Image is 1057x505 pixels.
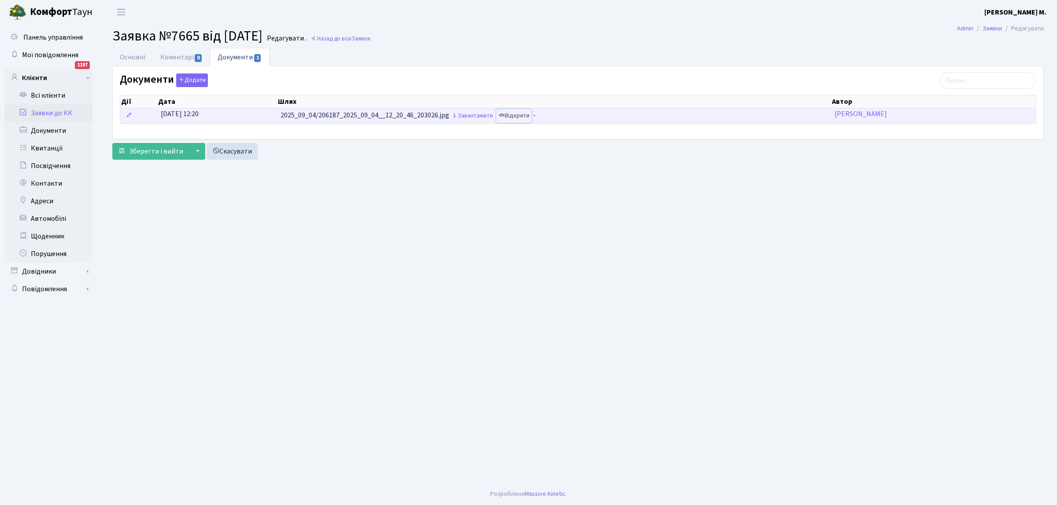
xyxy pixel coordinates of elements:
a: Документи [210,48,269,66]
span: Таун [30,5,92,20]
a: Адреси [4,192,92,210]
th: Шлях [277,95,831,108]
nav: breadcrumb [944,19,1057,38]
li: Редагувати [1002,24,1044,33]
a: Коментарі [153,48,210,66]
button: Документи [176,73,208,87]
span: 1 [254,54,261,62]
a: Massive Kinetic [525,489,565,498]
a: Документи [4,122,92,139]
input: Пошук... [940,72,1035,89]
a: Контакти [4,175,92,192]
div: 1187 [75,61,90,69]
a: Додати [174,72,208,88]
a: Клієнти [4,69,92,87]
a: Мої повідомлення1187 [4,46,92,64]
b: [PERSON_NAME] М. [984,7,1046,17]
a: Щоденник [4,227,92,245]
a: Скасувати [207,143,258,160]
span: Зберегти і вийти [129,146,183,156]
a: Admin [957,24,973,33]
a: Панель управління [4,29,92,46]
a: Основні [112,48,153,66]
th: Дата [157,95,277,108]
div: Розроблено . [490,489,567,499]
span: Заявки [351,34,370,43]
a: Автомобілі [4,210,92,227]
span: [DATE] 12:20 [161,109,199,119]
a: Завантажити [449,109,495,123]
a: Довідники [4,263,92,280]
span: Панель управління [23,33,83,42]
a: Повідомлення [4,280,92,298]
th: Автор [831,95,1036,108]
img: logo.png [9,4,26,21]
th: Дії [120,95,157,108]
label: Документи [120,73,208,87]
a: Заявки до КК [4,104,92,122]
span: - [533,111,536,121]
small: Редагувати . [265,34,307,43]
a: Відкрити [496,109,532,123]
button: Переключити навігацію [110,5,132,19]
td: 2025_09_04/206187_2025_09_04__12_20_46_203026.jpg [277,108,831,124]
a: Всі клієнти [4,87,92,104]
a: Квитанції [4,139,92,157]
a: Посвідчення [4,157,92,175]
a: [PERSON_NAME] [835,109,887,119]
span: Заявка №7665 від [DATE] [112,26,262,46]
b: Комфорт [30,5,72,19]
a: Назад до всіхЗаявки [311,34,370,43]
a: [PERSON_NAME] М. [984,7,1046,18]
button: Зберегти і вийти [112,143,189,160]
span: Мої повідомлення [22,50,78,60]
span: 0 [195,54,202,62]
a: Заявки [983,24,1002,33]
a: Порушення [4,245,92,263]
